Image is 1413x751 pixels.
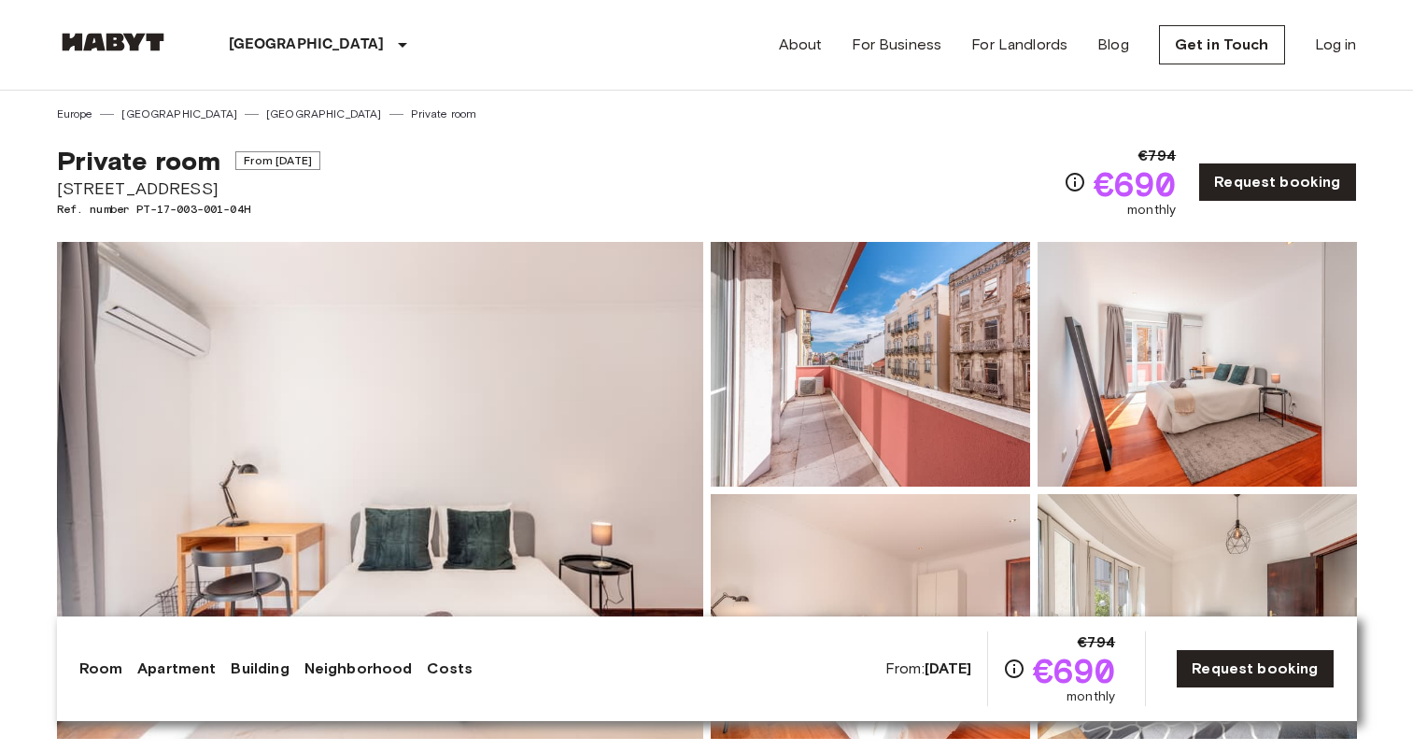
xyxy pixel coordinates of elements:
a: Request booking [1198,163,1356,202]
img: Picture of unit PT-17-003-001-04H [1038,242,1357,487]
a: Log in [1315,34,1357,56]
a: Neighborhood [304,658,413,680]
a: Building [231,658,289,680]
a: Private room [411,106,477,122]
a: [GEOGRAPHIC_DATA] [121,106,237,122]
img: Picture of unit PT-17-003-001-04H [711,242,1030,487]
span: monthly [1067,687,1115,706]
span: Private room [57,145,221,177]
span: €690 [1033,654,1116,687]
a: For Business [852,34,941,56]
img: Picture of unit PT-17-003-001-04H [1038,494,1357,739]
img: Picture of unit PT-17-003-001-04H [711,494,1030,739]
a: Get in Touch [1159,25,1285,64]
a: For Landlords [971,34,1067,56]
a: Room [79,658,123,680]
svg: Check cost overview for full price breakdown. Please note that discounts apply to new joiners onl... [1003,658,1025,680]
a: [GEOGRAPHIC_DATA] [266,106,382,122]
a: Europe [57,106,93,122]
a: Blog [1097,34,1129,56]
svg: Check cost overview for full price breakdown. Please note that discounts apply to new joiners onl... [1064,171,1086,193]
span: €794 [1138,145,1177,167]
a: Apartment [137,658,216,680]
b: [DATE] [925,659,972,677]
span: €690 [1094,167,1177,201]
span: monthly [1127,201,1176,220]
a: About [779,34,823,56]
span: Ref. number PT-17-003-001-04H [57,201,320,218]
img: Marketing picture of unit PT-17-003-001-04H [57,242,703,739]
span: From: [885,659,972,679]
span: €794 [1078,631,1116,654]
img: Habyt [57,33,169,51]
span: [STREET_ADDRESS] [57,177,320,201]
a: Request booking [1176,649,1334,688]
a: Costs [427,658,473,680]
p: [GEOGRAPHIC_DATA] [229,34,385,56]
span: From [DATE] [235,151,320,170]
